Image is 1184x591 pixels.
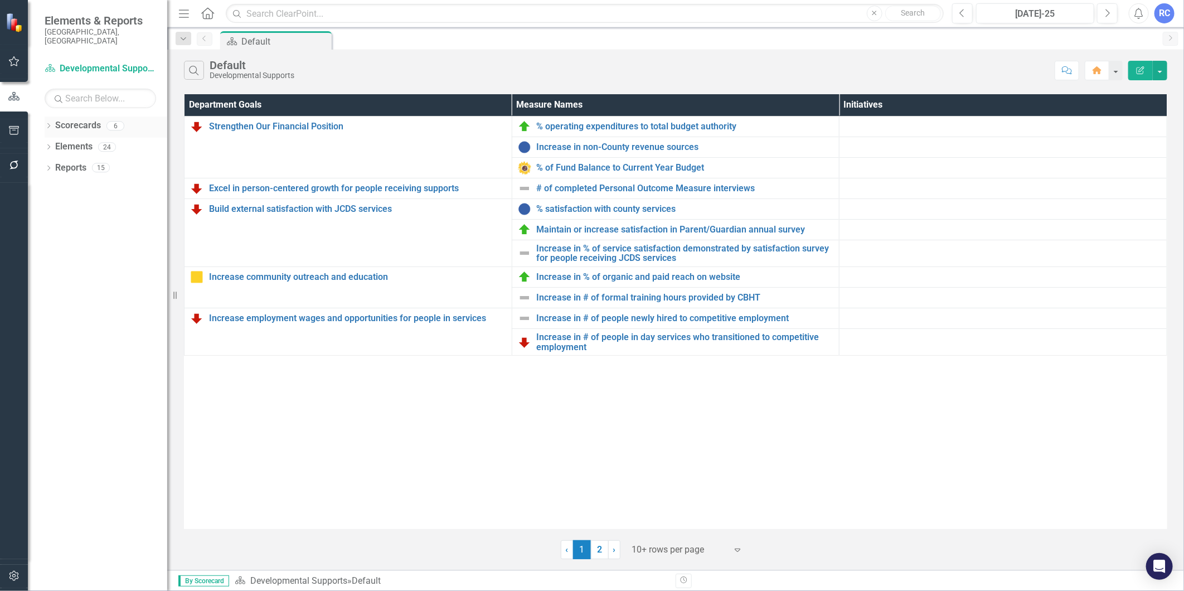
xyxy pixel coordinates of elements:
a: Increase in # of people newly hired to competitive employment [537,313,834,323]
div: » [235,575,667,588]
img: Caution [190,270,203,284]
img: ClearPoint Strategy [6,13,25,32]
div: 6 [106,121,124,130]
td: Double-Click to Edit Right Click for Context Menu [512,329,840,356]
small: [GEOGRAPHIC_DATA], [GEOGRAPHIC_DATA] [45,27,156,46]
td: Double-Click to Edit Right Click for Context Menu [512,157,840,178]
img: On Target [518,270,531,284]
a: Excel in person-centered growth for people receiving supports [209,183,506,193]
a: % of Fund Balance to Current Year Budget [537,163,834,173]
input: Search Below... [45,89,156,108]
span: Search [901,8,925,17]
a: 2 [591,540,609,559]
a: % satisfaction with county services [537,204,834,214]
a: Developmental Supports [250,575,347,586]
img: Not Defined [518,182,531,195]
a: Maintain or increase satisfaction in Parent/Guardian annual survey [537,225,834,235]
img: No Information [518,141,531,154]
td: Double-Click to Edit Right Click for Context Menu [512,198,840,219]
div: Open Intercom Messenger [1146,553,1173,580]
td: Double-Click to Edit Right Click for Context Menu [512,137,840,157]
input: Search ClearPoint... [226,4,944,23]
a: Increase employment wages and opportunities for people in services [209,313,506,323]
img: On Target [518,120,531,133]
a: Elements [55,141,93,153]
a: % operating expenditures to total budget authority [537,122,834,132]
td: Double-Click to Edit Right Click for Context Menu [512,267,840,288]
div: 24 [98,142,116,152]
div: 15 [92,163,110,173]
div: Default [352,575,381,586]
td: Double-Click to Edit Right Click for Context Menu [185,267,512,308]
td: Double-Click to Edit Right Click for Context Menu [512,288,840,308]
a: Increase in # of formal training hours provided by CBHT [537,293,834,303]
img: Not Defined [518,246,531,260]
a: Build external satisfaction with JCDS services [209,204,506,214]
span: 1 [573,540,591,559]
div: Default [241,35,329,49]
img: Exceeded [518,161,531,175]
td: Double-Click to Edit Right Click for Context Menu [512,116,840,137]
a: Reports [55,162,86,175]
a: Increase in # of people in day services who transitioned to competitive employment [537,332,834,352]
a: Increase in % of organic and paid reach on website [537,272,834,282]
td: Double-Click to Edit Right Click for Context Menu [185,198,512,267]
a: # of completed Personal Outcome Measure interviews [537,183,834,193]
button: [DATE]-25 [976,3,1094,23]
img: Not Defined [518,291,531,304]
div: [DATE]-25 [980,7,1090,21]
img: Not Defined [518,312,531,325]
img: Below Plan [518,336,531,349]
td: Double-Click to Edit Right Click for Context Menu [512,219,840,240]
a: Increase community outreach and education [209,272,506,282]
button: RC [1154,3,1175,23]
button: Search [885,6,941,21]
td: Double-Click to Edit Right Click for Context Menu [185,178,512,198]
td: Double-Click to Edit Right Click for Context Menu [512,178,840,198]
span: By Scorecard [178,575,229,587]
img: On Target [518,223,531,236]
div: Developmental Supports [210,71,294,80]
span: › [613,544,616,555]
a: Increase in non-County revenue sources [537,142,834,152]
span: Elements & Reports [45,14,156,27]
img: Below Plan [190,182,203,195]
td: Double-Click to Edit Right Click for Context Menu [185,116,512,178]
td: Double-Click to Edit Right Click for Context Menu [512,308,840,329]
img: Below Plan [190,120,203,133]
a: Increase in % of service satisfaction demonstrated by satisfaction survey for people receiving JC... [537,244,834,263]
span: ‹ [566,544,569,555]
img: Below Plan [190,312,203,325]
td: Double-Click to Edit Right Click for Context Menu [512,240,840,267]
a: Strengthen Our Financial Position [209,122,506,132]
div: Default [210,59,294,71]
a: Scorecards [55,119,101,132]
img: Below Plan [190,202,203,216]
a: Developmental Supports [45,62,156,75]
td: Double-Click to Edit Right Click for Context Menu [185,308,512,356]
img: No Information [518,202,531,216]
